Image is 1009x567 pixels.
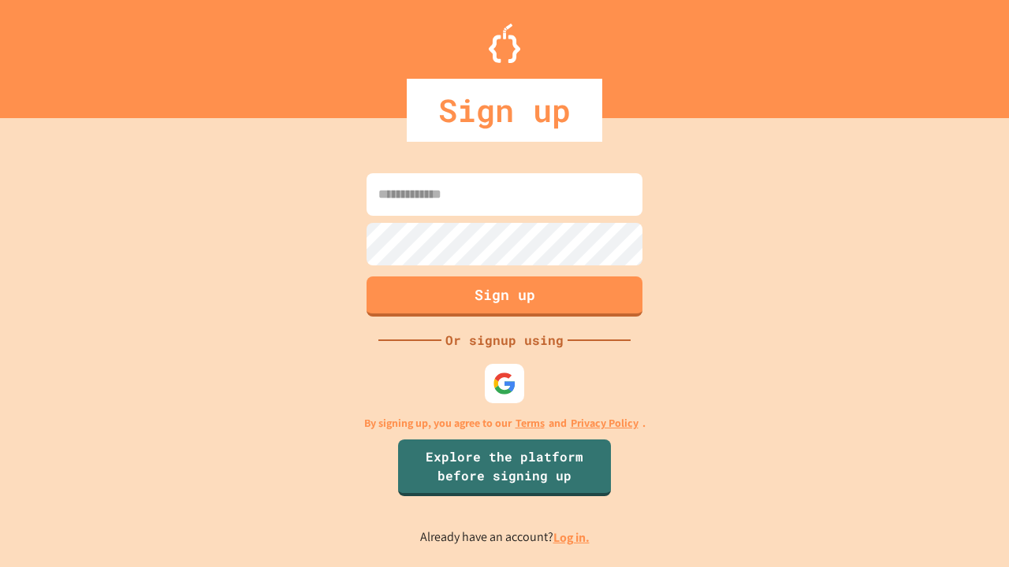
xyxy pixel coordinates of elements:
[489,24,520,63] img: Logo.svg
[420,528,590,547] p: Already have an account?
[493,372,516,395] img: google-icon.svg
[407,79,602,142] div: Sign up
[364,415,646,432] p: By signing up, you agree to our and .
[516,415,545,432] a: Terms
[553,529,590,546] a: Log in.
[571,415,639,432] a: Privacy Policy
[367,276,642,317] button: Sign up
[441,331,568,350] div: Or signup using
[398,439,611,496] a: Explore the platform before signing up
